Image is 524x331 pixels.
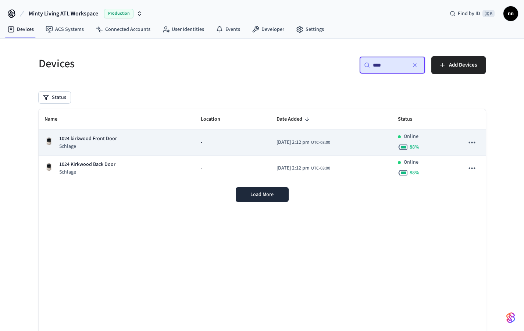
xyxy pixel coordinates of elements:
p: 1024 Kirkwood Back Door [59,161,115,168]
a: Devices [1,23,40,36]
span: Minty Living ATL Workspace [29,9,98,18]
a: Settings [290,23,330,36]
a: Developer [246,23,290,36]
p: Schlage [59,143,117,150]
p: Online [404,133,418,140]
a: Events [210,23,246,36]
span: UTC-03:00 [311,165,330,172]
span: Date Added [277,114,312,125]
img: Schlage Sense Smart Deadbolt with Camelot Trim, Front [44,163,53,171]
span: Location [201,114,230,125]
div: America/Sao_Paulo [277,139,330,146]
span: Find by ID [458,10,480,17]
button: nn [503,6,518,21]
a: ACS Systems [40,23,90,36]
p: Schlage [59,168,115,176]
span: [DATE] 2:12 pm [277,139,310,146]
span: - [201,164,202,172]
span: Load More [250,191,274,198]
span: - [201,139,202,146]
span: Production [104,9,133,18]
button: Status [39,92,71,103]
img: SeamLogoGradient.69752ec5.svg [506,312,515,324]
a: User Identities [156,23,210,36]
button: Add Devices [431,56,486,74]
div: Find by ID⌘ K [444,7,500,20]
span: Name [44,114,67,125]
div: America/Sao_Paulo [277,164,330,172]
span: nn [504,7,517,20]
a: Connected Accounts [90,23,156,36]
table: sticky table [39,109,486,181]
span: Add Devices [449,60,477,70]
button: Load More [236,187,289,202]
span: ⌘ K [482,10,495,17]
h5: Devices [39,56,258,71]
span: 88 % [410,169,419,177]
span: UTC-03:00 [311,139,330,146]
p: Online [404,159,418,166]
p: 1024 kirkwood Front Door [59,135,117,143]
img: Schlage Sense Smart Deadbolt with Camelot Trim, Front [44,137,53,146]
span: Status [398,114,422,125]
span: [DATE] 2:12 pm [277,164,310,172]
span: 88 % [410,143,419,151]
